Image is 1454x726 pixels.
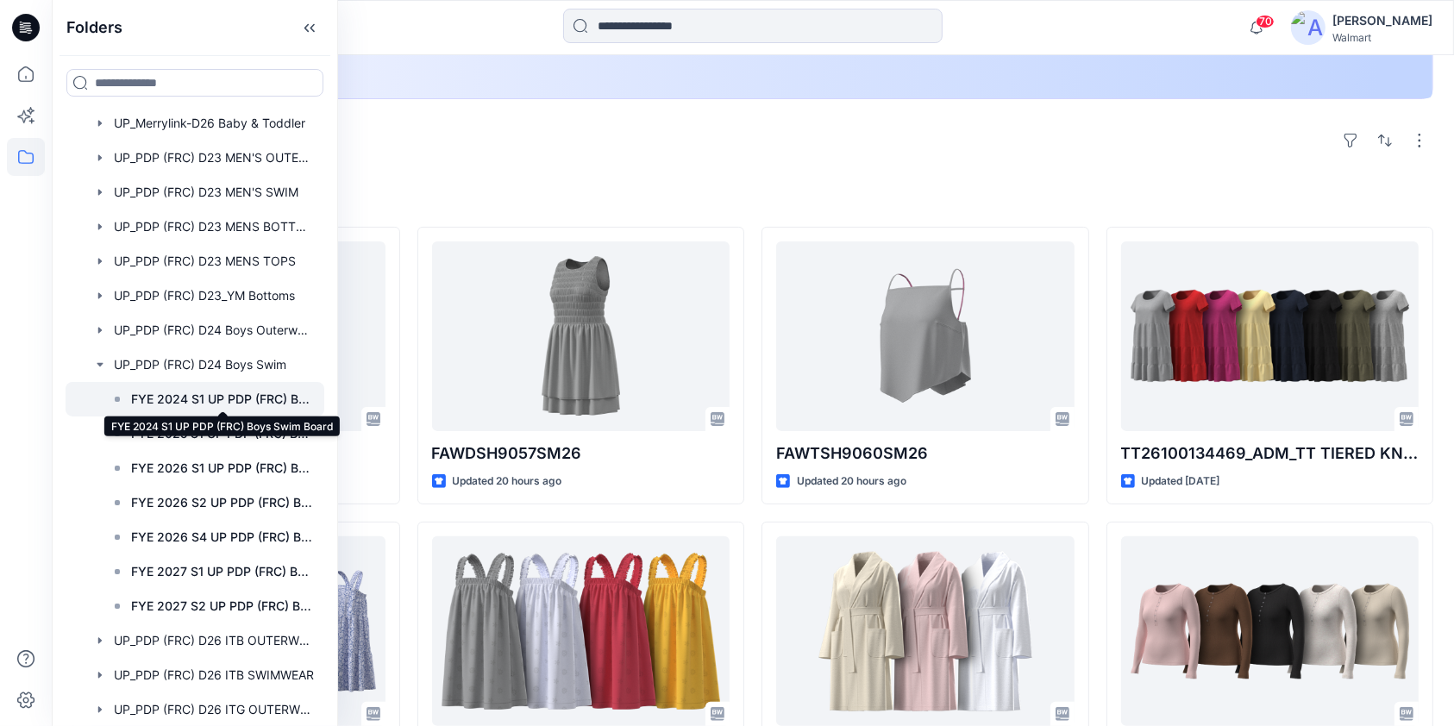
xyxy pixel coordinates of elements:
[432,241,730,431] a: FAWDSH9057SM26
[131,492,314,513] p: FYE 2026 S2 UP PDP (FRC) Boys Swim Board
[131,423,314,444] p: FYE 2025 S1 UP PDP (FRC) Boys Swim Board
[797,473,906,491] p: Updated 20 hours ago
[1121,441,1420,466] p: TT26100134469_ADM_TT TIERED KNIT DRESS
[72,189,1433,210] h4: Styles
[1291,10,1326,45] img: avatar
[1256,15,1275,28] span: 70
[776,441,1075,466] p: FAWTSH9060SM26
[432,441,730,466] p: FAWDSH9057SM26
[131,458,314,479] p: FYE 2026 S1 UP PDP (FRC) Boys Swim Board
[776,536,1075,726] a: 40" Cotton loop terry shawl collar robe
[776,241,1075,431] a: FAWTSH9060SM26
[453,473,562,491] p: Updated 20 hours ago
[1142,473,1220,491] p: Updated [DATE]
[1332,10,1432,31] div: [PERSON_NAME]
[1121,536,1420,726] a: 009939 TT FITTED HENLEY (Rib Ver)
[1121,241,1420,431] a: TT26100134469_ADM_TT TIERED KNIT DRESS
[1332,31,1432,44] div: Walmart
[131,561,314,582] p: FYE 2027 S1 UP PDP (FRC) Boys Swim Board
[131,527,314,548] p: FYE 2026 S4 UP PDP (FRC) Boys Swim
[131,596,314,616] p: FYE 2027 S2 UP PDP (FRC) Boys Swim Board
[131,389,314,410] p: FYE 2024 S1 UP PDP (FRC) Boys Swim Board
[432,536,730,726] a: WN WOVEN DRESS 2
